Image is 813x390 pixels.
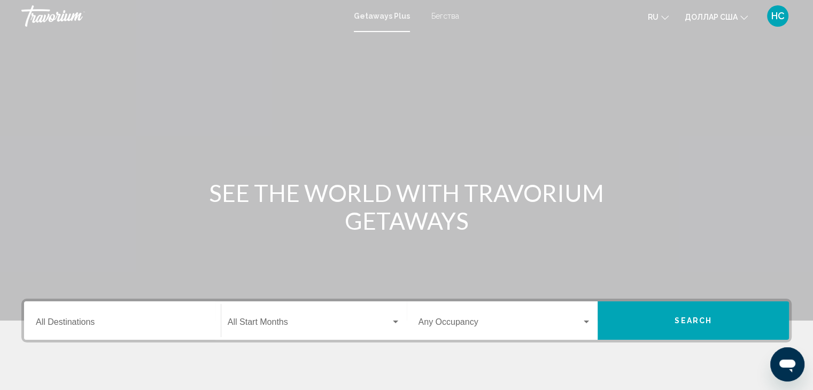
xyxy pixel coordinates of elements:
font: доллар США [685,13,738,21]
font: ru [648,13,659,21]
div: Виджет поиска [24,301,789,340]
button: Search [598,301,789,340]
a: Бегства [431,12,459,20]
font: НС [771,10,785,21]
button: Меню пользователя [764,5,792,27]
button: Изменить язык [648,9,669,25]
h1: SEE THE WORLD WITH TRAVORIUM GETAWAYS [206,179,607,235]
a: Getaways Plus [354,12,410,20]
button: Изменить валюту [685,9,748,25]
a: Травориум [21,5,343,27]
span: Search [675,317,712,325]
iframe: Кнопка запуска окна обмена сообщениями [770,347,804,381]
